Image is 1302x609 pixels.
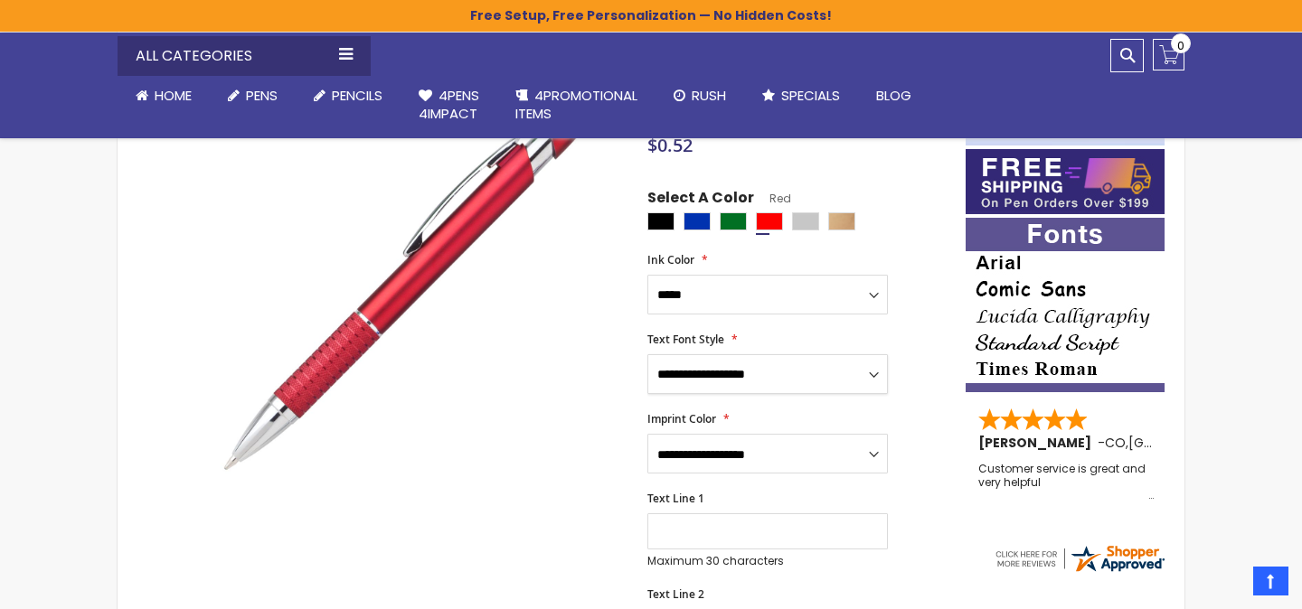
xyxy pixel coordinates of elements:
span: Pencils [332,86,382,105]
span: Rush [692,86,726,105]
span: Select A Color [647,188,754,212]
div: Green [720,212,747,230]
div: Copper [828,212,855,230]
span: [PERSON_NAME] [978,434,1098,452]
span: 4PROMOTIONAL ITEMS [515,86,637,123]
img: 4pens.com widget logo [993,542,1166,575]
a: Rush [656,76,744,116]
p: Maximum 30 characters [647,554,888,568]
a: 4PROMOTIONALITEMS [497,76,656,135]
a: 0 [1153,39,1184,70]
span: Text Font Style [647,332,724,347]
div: Red [756,212,783,230]
div: Black [647,212,675,230]
span: 0 [1177,37,1184,54]
div: Silver [792,212,819,230]
span: Specials [781,86,840,105]
span: Text Line 1 [647,491,704,506]
div: Customer service is great and very helpful [978,463,1154,501]
a: Specials [744,76,858,116]
div: Blue [684,212,711,230]
span: - , [1098,434,1261,452]
span: Ink Color [647,252,694,267]
span: CO [1105,434,1126,452]
a: 4pens.com certificate URL [993,563,1166,578]
span: $0.52 [647,133,693,157]
span: Pens [246,86,278,105]
span: Imprint Color [647,411,716,426]
a: Pencils [296,76,401,116]
span: Red [754,191,791,206]
a: Home [118,76,210,116]
a: Pens [210,76,296,116]
a: Top [1253,567,1288,595]
img: font-personalization-examples [966,218,1165,392]
span: [GEOGRAPHIC_DATA] [1128,434,1261,452]
span: 4Pens 4impact [419,86,479,123]
div: All Categories [118,36,371,76]
span: Text Line 2 [647,586,704,602]
a: Blog [858,76,929,116]
img: escalade_red_1.jpg [210,66,623,479]
img: Free shipping on orders over $199 [966,149,1165,214]
a: 4Pens4impact [401,76,497,135]
span: Blog [876,86,911,105]
span: Home [155,86,192,105]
